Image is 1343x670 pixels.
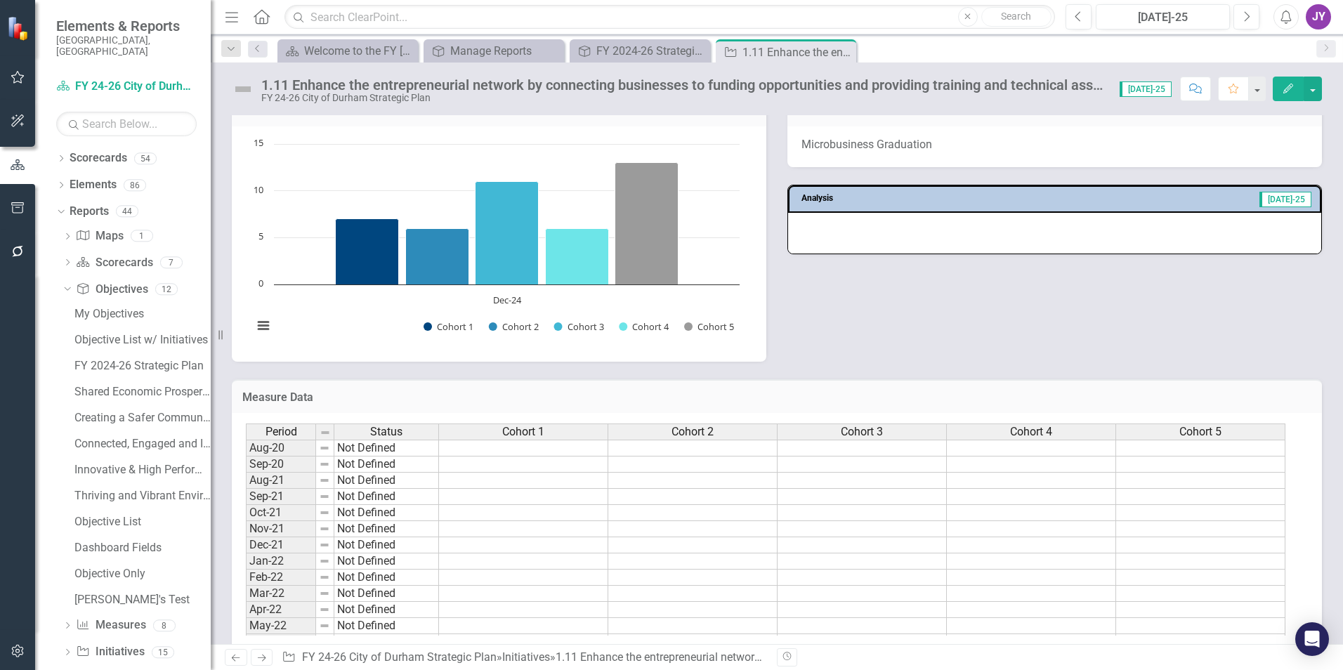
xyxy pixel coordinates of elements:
button: Show Cohort 2 [489,320,539,333]
a: Objective List [71,510,211,532]
td: Nov-21 [246,521,316,537]
div: [PERSON_NAME]'s Test [74,593,211,606]
div: 1.11 Enhance the entrepreneurial network by connecting businesses to funding opportunities and pr... [742,44,853,61]
img: 8DAGhfEEPCf229AAAAAElFTkSuQmCC [319,572,330,583]
g: Cohort 1 , bar series 1 of 5 with 1 bar. [336,218,399,284]
span: Search [1001,11,1031,22]
a: Reports [70,204,109,220]
div: Objective List [74,515,211,528]
td: Not Defined [334,473,439,489]
h3: Dashboard Chart Nickname [798,104,1311,117]
img: 8DAGhfEEPCf229AAAAAElFTkSuQmCC [319,556,330,567]
text: 0 [258,277,263,289]
button: Search [981,7,1052,27]
div: Innovative & High Performing Organization [74,464,211,476]
img: ClearPoint Strategy [7,15,32,40]
a: Maps [76,228,123,244]
div: Thriving and Vibrant Environment [74,490,211,502]
div: 1 [131,230,153,242]
span: Cohort 3 [841,426,883,438]
span: [DATE]-25 [1259,192,1311,207]
a: Thriving and Vibrant Environment [71,484,211,506]
div: Creating a Safer Community Together [74,412,211,424]
div: » » [282,650,766,666]
td: Not Defined [334,537,439,553]
a: Creating a Safer Community Together [71,406,211,428]
path: Dec-24, 6. Cohort 2. [406,228,469,284]
td: Not Defined [334,586,439,602]
button: Show Cohort 1 [424,320,473,333]
h3: Analysis [801,194,992,203]
td: Mar-22 [246,586,316,602]
div: FY 2024-26 Strategic Plan [74,360,211,372]
a: Elements [70,177,117,193]
a: Shared Economic Prosperity [71,380,211,402]
text: 15 [254,136,263,149]
img: 8DAGhfEEPCf229AAAAAElFTkSuQmCC [319,539,330,551]
img: 8DAGhfEEPCf229AAAAAElFTkSuQmCC [319,507,330,518]
td: Apr-22 [246,602,316,618]
input: Search Below... [56,112,197,136]
td: Oct-21 [246,505,316,521]
span: [DATE]-25 [1120,81,1172,97]
g: Cohort 5, bar series 5 of 5 with 1 bar. [615,162,679,284]
td: Jun-22 [246,634,316,650]
a: Objective Only [71,562,211,584]
td: Dec-21 [246,537,316,553]
h3: Measure Data [242,391,1311,404]
img: Not Defined [232,78,254,100]
a: FY 2024-26 Strategic Plan [71,354,211,376]
div: Connected, Engaged and Inclusive Communities [74,438,211,450]
a: Connected, Engaged and Inclusive Communities [71,432,211,454]
span: Period [266,426,297,438]
button: JY [1306,4,1331,29]
div: 54 [134,152,157,164]
a: Measures [76,617,145,633]
td: Sep-21 [246,489,316,505]
div: Manage Reports [450,42,561,60]
td: Not Defined [334,602,439,618]
a: Initiatives [502,650,550,664]
svg: Interactive chart [246,137,747,348]
a: Welcome to the FY [DATE]-[DATE] Strategic Plan Landing Page! [281,42,414,60]
img: 8DAGhfEEPCf229AAAAAElFTkSuQmCC [319,459,330,470]
a: [PERSON_NAME]'s Test [71,588,211,610]
div: 1.11 Enhance the entrepreneurial network by connecting businesses to funding opportunities and pr... [261,77,1106,93]
text: Dec-24 [493,294,522,306]
button: Show Cohort 3 [554,320,604,333]
img: 8DAGhfEEPCf229AAAAAElFTkSuQmCC [319,475,330,486]
path: Dec-24, 7. Cohort 1 . [336,218,399,284]
div: Chart. Highcharts interactive chart. [246,137,752,348]
button: Show Cohort 4 [619,320,669,333]
text: 5 [258,230,263,242]
img: 8DAGhfEEPCf229AAAAAElFTkSuQmCC [319,604,330,615]
h3: Microbusiness Graduation [242,104,756,117]
div: 1.11 Enhance the entrepreneurial network by connecting businesses to funding opportunities and pr... [556,650,1250,664]
a: FY 2024-26 Strategic Plan [573,42,707,60]
img: 8DAGhfEEPCf229AAAAAElFTkSuQmCC [319,491,330,502]
td: Not Defined [334,521,439,537]
g: Cohort 4, bar series 4 of 5 with 1 bar. [546,228,609,284]
td: Sep-20 [246,456,316,473]
span: Elements & Reports [56,18,197,34]
div: Dashboard Fields [74,541,211,554]
div: Shared Economic Prosperity [74,386,211,398]
td: Feb-22 [246,570,316,586]
td: Not Defined [334,634,439,650]
path: Dec-24, 6. Cohort 4. [546,228,609,284]
img: 8DAGhfEEPCf229AAAAAElFTkSuQmCC [320,427,331,438]
td: Not Defined [334,505,439,521]
path: Dec-24, 11. Cohort 3. [476,181,539,284]
div: 8 [153,619,176,631]
text: 10 [254,183,263,196]
div: Welcome to the FY [DATE]-[DATE] Strategic Plan Landing Page! [304,42,414,60]
div: Objective List w/ Initiatives [74,334,211,346]
div: 44 [116,206,138,218]
div: My Objectives [74,308,211,320]
a: Objectives [76,282,148,298]
small: [GEOGRAPHIC_DATA], [GEOGRAPHIC_DATA] [56,34,197,58]
td: Not Defined [334,489,439,505]
a: My Objectives [71,302,211,324]
a: Innovative & High Performing Organization [71,458,211,480]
